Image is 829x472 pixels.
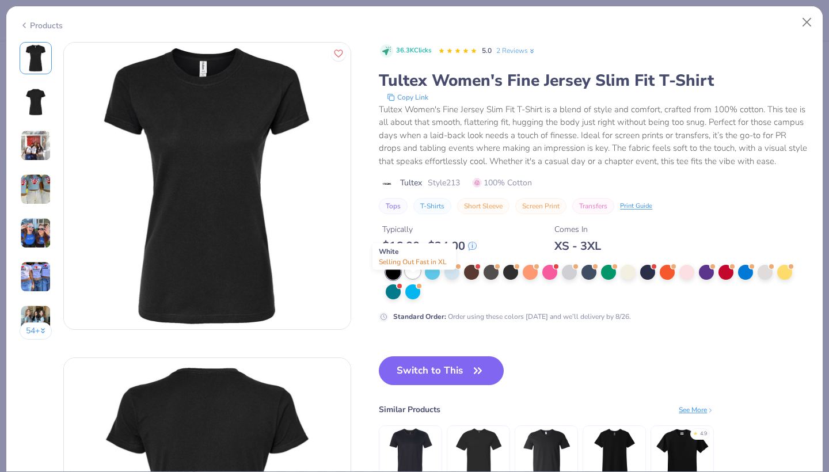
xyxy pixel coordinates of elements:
button: Short Sleeve [457,198,509,214]
button: Tops [379,198,408,214]
div: 5.0 Stars [438,42,477,60]
div: 4.9 [700,430,707,438]
span: Style 213 [428,177,460,189]
img: Back [22,88,50,116]
strong: Standard Order : [393,312,446,321]
button: Like [331,46,346,61]
img: Front [22,44,50,72]
div: ★ [693,430,698,435]
button: T-Shirts [413,198,451,214]
span: 100% Cotton [473,177,532,189]
a: 2 Reviews [496,45,536,56]
div: See More [679,405,714,415]
span: Tultex [400,177,422,189]
img: Front [64,43,351,329]
button: 54+ [20,322,52,340]
div: $ 16.00 - $ 24.00 [382,239,477,253]
button: Transfers [572,198,614,214]
button: Close [796,12,818,33]
img: User generated content [20,218,51,249]
div: Similar Products [379,404,440,416]
span: 5.0 [482,46,492,55]
img: brand logo [379,179,394,188]
div: Tultex Women's Fine Jersey Slim Fit T-Shirt [379,70,809,92]
button: Switch to This [379,356,504,385]
img: User generated content [20,261,51,292]
span: Selling Out Fast in XL [379,257,447,267]
span: 36.3K Clicks [396,46,431,56]
div: XS - 3XL [554,239,601,253]
div: Tultex Women's Fine Jersey Slim Fit T-Shirt is a blend of style and comfort, crafted from 100% co... [379,103,809,168]
div: Print Guide [620,201,652,211]
div: Typically [382,223,477,235]
img: User generated content [20,130,51,161]
img: User generated content [20,305,51,336]
div: Comes In [554,223,601,235]
img: User generated content [20,174,51,205]
div: Order using these colors [DATE] and we’ll delivery by 8/26. [393,311,631,322]
button: copy to clipboard [383,92,432,103]
button: Screen Print [515,198,566,214]
div: White [372,243,456,270]
div: Products [20,20,63,32]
